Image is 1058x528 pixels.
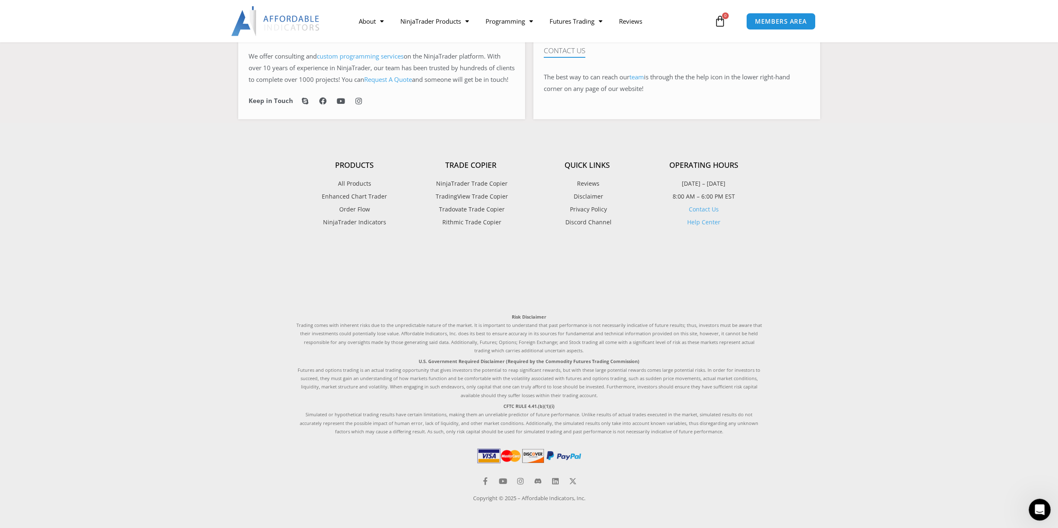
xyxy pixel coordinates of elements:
[434,178,508,189] span: NinjaTrader Trade Copier
[568,204,607,215] span: Privacy Policy
[296,191,413,202] a: Enhanced Chart Trader
[296,217,413,228] a: NinjaTrader Indicators
[413,161,529,170] h4: Trade Copier
[413,204,529,215] a: Tradovate Trade Copier
[317,52,404,60] a: custom programming services
[13,106,130,237] div: You do not need to uninstall or remove the previous version before updating to the newest version...
[296,402,762,436] p: Simulated or hypothetical trading results have certain limitations, making them an unreliable pre...
[7,248,160,275] div: Dave says…
[575,178,599,189] span: Reviews
[323,217,386,228] span: NinjaTrader Indicators
[30,248,160,275] div: how do i know what version i have nowa?
[37,253,153,270] div: how do i know what version i have nowa?
[24,5,37,18] img: Profile image for Solomon
[755,18,807,25] span: MEMBERS AREA
[296,313,762,355] p: Trading comes with inherent risks due to the unpredictable nature of the market. It is important ...
[13,41,130,57] div: Disregard the 8 in NT8, thats just 'NinjaTrader 8'.
[702,9,738,33] a: 0
[611,12,651,31] a: Reviews
[338,178,371,189] span: All Products
[392,12,477,31] a: NinjaTrader Products
[629,73,644,81] a: team
[231,6,321,36] img: LogoAI | Affordable Indicators – NinjaTrader
[40,4,94,10] h1: [PERSON_NAME]
[7,15,136,62] div: The nomenclature goes Year.Month.Day.VersionDisregard the 8 in NT8, thats just 'NinjaTrader 8'.
[544,71,810,95] p: The best way to can reach our is through the the help icon in the lower right-hand corner on any ...
[322,191,387,202] span: Enhanced Chart Trader
[437,204,505,215] span: Tradovate Trade Copier
[646,191,762,202] p: 8:00 AM – 6:00 PM EST
[529,161,646,170] h4: Quick Links
[476,447,583,465] img: PaymentIcons | Affordable Indicators – NinjaTrader
[249,97,293,105] h6: Keep in Touch
[364,75,412,83] a: Request A Quote
[296,357,762,400] p: Futures and options trading is an actual trading opportunity that gives investors the potential t...
[512,314,546,320] strong: Risk Disclaimer
[13,20,130,37] div: The nomenclature goes Year.Month.Day.Version
[563,217,612,228] span: Discord Channel
[646,161,762,170] h4: Operating Hours
[296,178,413,189] a: All Products
[1029,499,1051,521] iframe: Intercom live chat
[249,52,404,60] span: We offer consulting and
[146,3,161,18] div: Close
[350,12,392,31] a: About
[5,3,21,19] button: go back
[541,12,611,31] a: Futures Trading
[689,205,719,213] a: Contact Us
[529,217,646,228] a: Discord Channel
[7,101,160,248] div: David says…
[7,69,160,101] div: Dave says…
[7,15,160,69] div: David says…
[503,403,555,409] strong: CFTC RULE 4.41.(b)(1)(i)
[440,217,501,228] span: Rithmic Trade Copier
[419,358,639,364] strong: U.S. Government Required Disclaimer (Required by the Commodity Futures Trading Commission)
[746,13,816,30] a: MEMBERS AREA
[249,52,515,83] span: on the NinjaTrader platform. With over 10 years of experience in NinjaTrader, our team has been t...
[37,74,153,90] div: Ok should I uninstall the previous version and download the newest?
[413,178,529,189] a: NinjaTrader Trade Copier
[473,494,585,502] a: Copyright © 2025 – Affordable Indicators, Inc.
[434,191,508,202] span: TradingView Trade Copier
[296,204,413,215] a: Order Flow
[30,69,160,95] div: Ok should I uninstall the previous version and download the newest?
[529,191,646,202] a: Disclaimer
[572,191,603,202] span: Disclaimer
[687,218,720,226] a: Help Center
[544,47,810,55] h4: Contact Us
[477,12,541,31] a: Programming
[296,161,413,170] h4: Products
[7,101,136,242] div: You do not need to uninstall or remove the previous version before updating to the newest version...
[350,12,712,31] nav: Menu
[40,10,104,19] p: The team can also help
[413,191,529,202] a: TradingView Trade Copier
[646,178,762,189] p: [DATE] – [DATE]
[529,178,646,189] a: Reviews
[339,204,370,215] span: Order Flow
[413,217,529,228] a: Rithmic Trade Copier
[296,246,762,305] iframe: Customer reviews powered by Trustpilot
[130,3,146,19] button: Home
[722,12,729,19] span: 0
[529,204,646,215] a: Privacy Policy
